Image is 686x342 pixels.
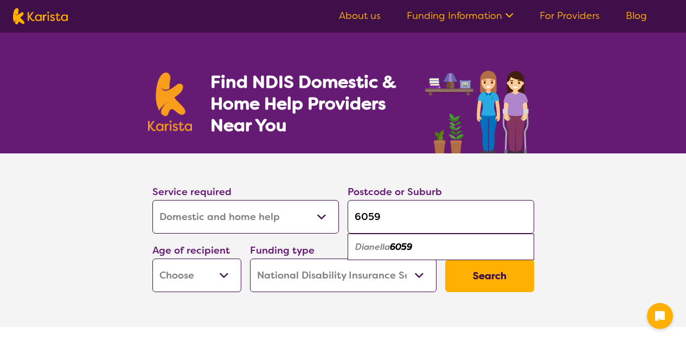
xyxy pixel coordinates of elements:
button: Search [445,260,534,292]
label: Funding type [250,244,315,257]
em: 6059 [390,241,412,253]
a: About us [339,9,381,22]
a: Blog [626,9,647,22]
div: Dianella 6059 [353,237,529,257]
img: Karista logo [13,8,68,24]
input: Type [348,200,534,234]
a: For Providers [540,9,600,22]
img: domestic-help [422,59,538,153]
label: Age of recipient [152,244,230,257]
label: Postcode or Suburb [348,185,442,198]
img: Karista logo [148,73,193,131]
em: Dianella [355,241,390,253]
label: Service required [152,185,232,198]
h1: Find NDIS Domestic & Home Help Providers Near You [210,71,411,136]
a: Funding Information [407,9,514,22]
